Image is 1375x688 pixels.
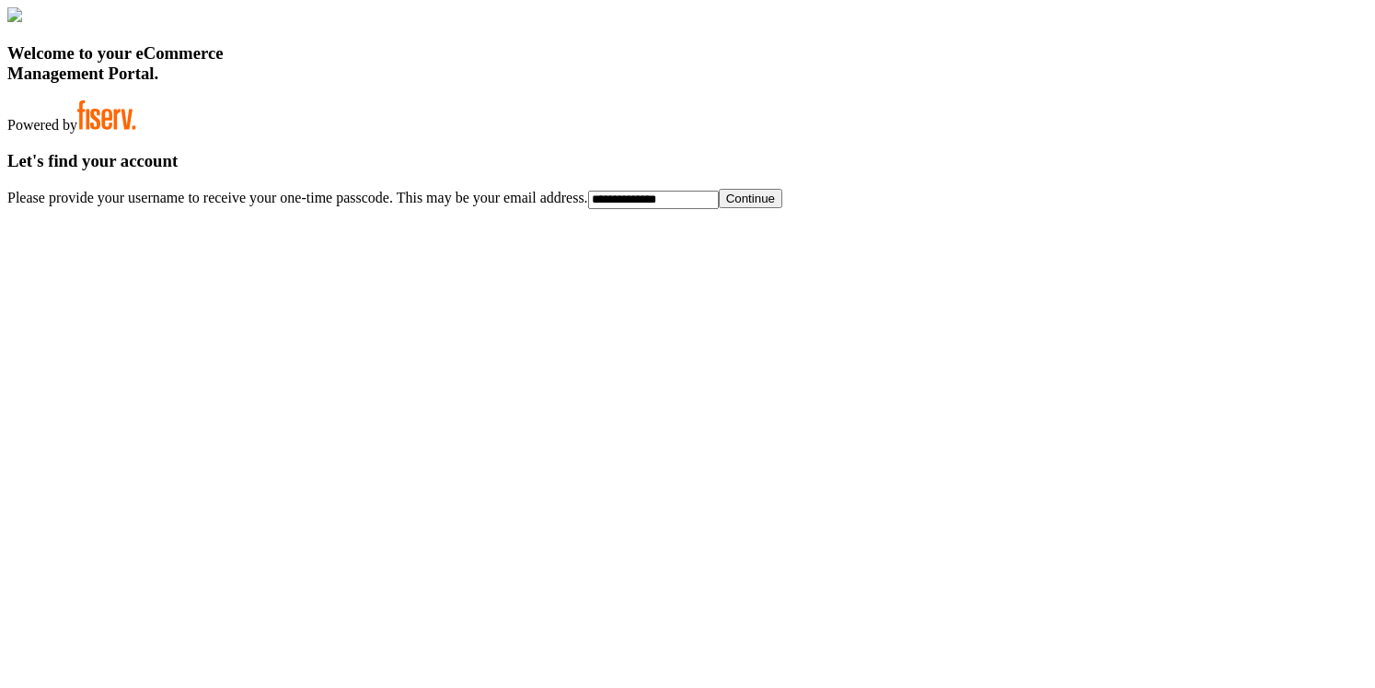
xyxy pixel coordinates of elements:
button: Continue [719,189,782,208]
img: card_Illustration.svg [7,7,22,22]
span: Powered by [7,117,77,133]
h3: Let's find your account [7,151,1368,171]
span: Please provide your username to receive your one-time passcode. This may be your email address. [7,190,588,205]
h3: Welcome to your eCommerce Management Portal. [7,43,1368,84]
